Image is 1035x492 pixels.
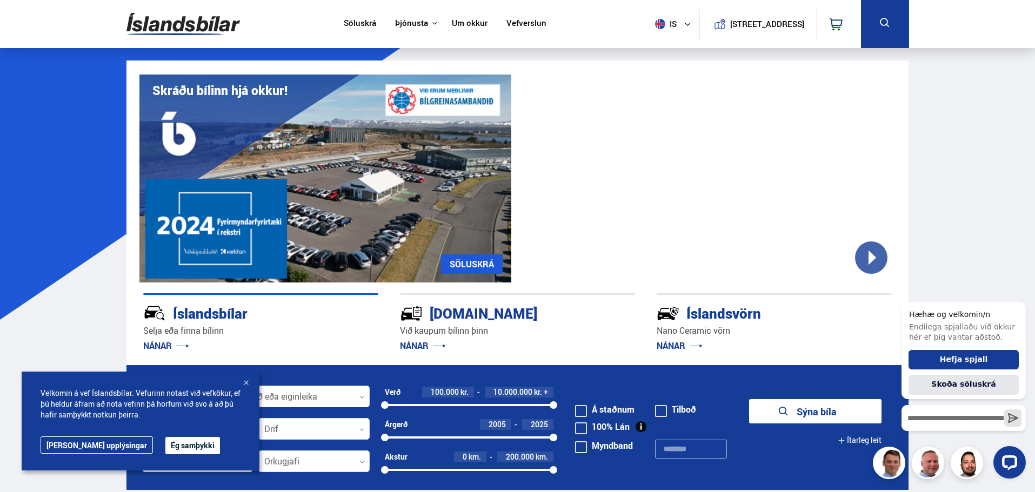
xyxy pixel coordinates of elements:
img: JRvxyua_JYH6wB4c.svg [143,302,166,325]
span: 0 [463,451,467,462]
span: 2005 [489,419,506,429]
label: Tilboð [655,405,696,414]
div: Akstur [385,453,408,461]
button: Ítarleg leit [838,428,882,453]
div: Verð [385,388,400,396]
button: Sýna bíla [749,399,882,423]
iframe: LiveChat chat widget [893,282,1030,487]
div: Íslandsvörn [657,303,853,322]
img: eKx6w-_Home_640_.png [139,75,511,282]
span: 2025 [531,419,548,429]
img: G0Ugv5HjCgRt.svg [126,6,240,42]
a: SÖLUSKRÁ [441,254,503,274]
a: Söluskrá [344,18,376,30]
button: Ég samþykki [165,437,220,454]
span: is [651,19,678,29]
div: Íslandsbílar [143,303,340,322]
span: kr. [460,388,469,396]
button: is [651,8,699,40]
span: km. [469,453,481,461]
span: 200.000 [506,451,534,462]
img: -Svtn6bYgwAsiwNX.svg [657,302,679,325]
p: Við kaupum bílinn þinn [400,325,635,337]
a: [STREET_ADDRESS] [705,9,810,39]
img: tr5P-W3DuiFaO7aO.svg [400,302,423,325]
p: Selja eða finna bílinn [143,325,378,337]
span: 100.000 [431,387,459,397]
div: [DOMAIN_NAME] [400,303,597,322]
span: km. [536,453,548,461]
span: Velkomin á vef Íslandsbílar. Vefurinn notast við vefkökur, ef þú heldur áfram að nota vefinn þá h... [41,388,241,420]
a: NÁNAR [143,340,189,352]
img: FbJEzSuNWCJXmdc-.webp [874,448,907,481]
a: NÁNAR [400,340,446,352]
a: Vefverslun [506,18,546,30]
p: Nano Ceramic vörn [657,325,892,337]
a: [PERSON_NAME] upplýsingar [41,436,153,454]
img: svg+xml;base64,PHN2ZyB4bWxucz0iaHR0cDovL3d3dy53My5vcmcvMjAwMC9zdmciIHdpZHRoPSI1MTIiIGhlaWdodD0iNT... [655,19,665,29]
span: + [544,388,548,396]
a: Um okkur [452,18,488,30]
span: kr. [534,388,542,396]
button: [STREET_ADDRESS] [734,19,800,29]
label: 100% Lán [575,422,630,431]
label: Myndband [575,441,633,450]
a: NÁNAR [657,340,703,352]
label: Á staðnum [575,405,635,414]
button: Þjónusta [395,18,428,29]
div: Árgerð [385,420,408,429]
span: 10.000.000 [493,387,532,397]
h1: Skráðu bílinn hjá okkur! [152,83,288,98]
